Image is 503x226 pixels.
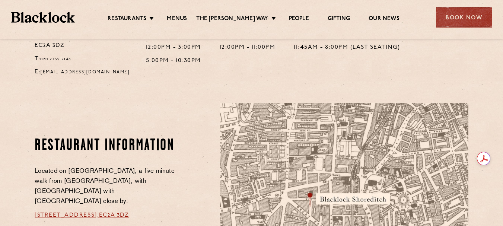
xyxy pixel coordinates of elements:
img: BL_Textured_Logo-footer-cropped.svg [11,12,75,23]
p: E: [35,67,135,77]
p: 12:00pm - 11:00pm [220,43,276,52]
a: 020 7739 2148 [40,57,71,61]
p: 5:00pm - 10:30pm [146,56,201,66]
p: 11:45am - 8:00pm (Last seating) [294,43,400,52]
a: Restaurants [108,15,146,23]
a: Our News [369,15,399,23]
p: T: [35,54,135,64]
a: Menus [167,15,187,23]
h2: Restaurant Information [35,137,177,155]
div: Book Now [436,7,492,28]
p: Located on [GEOGRAPHIC_DATA], a five-minute walk from [GEOGRAPHIC_DATA], with [GEOGRAPHIC_DATA] w... [35,166,177,207]
p: 12:00pm - 3:00pm [146,43,201,52]
a: The [PERSON_NAME] Way [196,15,268,23]
p: [STREET_ADDRESS] EC2A 3DZ [35,31,135,51]
a: EC2A 3DZ [99,212,129,218]
a: [EMAIL_ADDRESS][DOMAIN_NAME] [41,70,130,74]
a: Gifting [328,15,350,23]
a: [STREET_ADDRESS], [35,212,99,218]
a: People [289,15,309,23]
